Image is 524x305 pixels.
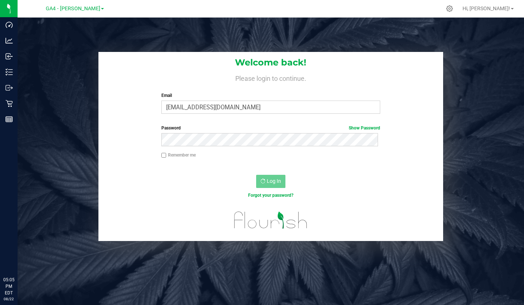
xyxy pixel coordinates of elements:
[161,153,166,158] input: Remember me
[463,5,510,11] span: Hi, [PERSON_NAME]!
[5,100,13,107] inline-svg: Retail
[5,68,13,76] inline-svg: Inventory
[3,296,14,302] p: 08/22
[161,152,196,158] label: Remember me
[5,53,13,60] inline-svg: Inbound
[248,193,293,198] a: Forgot your password?
[98,58,443,67] h1: Welcome back!
[256,175,285,188] button: Log In
[228,206,314,234] img: flourish_logo.svg
[161,125,181,131] span: Password
[267,178,281,184] span: Log In
[46,5,100,12] span: GA4 - [PERSON_NAME]
[98,73,443,82] h4: Please login to continue.
[5,116,13,123] inline-svg: Reports
[445,5,454,12] div: Manage settings
[349,125,380,131] a: Show Password
[3,276,14,296] p: 05:05 PM EDT
[161,92,380,99] label: Email
[5,84,13,91] inline-svg: Outbound
[5,21,13,29] inline-svg: Dashboard
[5,37,13,44] inline-svg: Analytics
